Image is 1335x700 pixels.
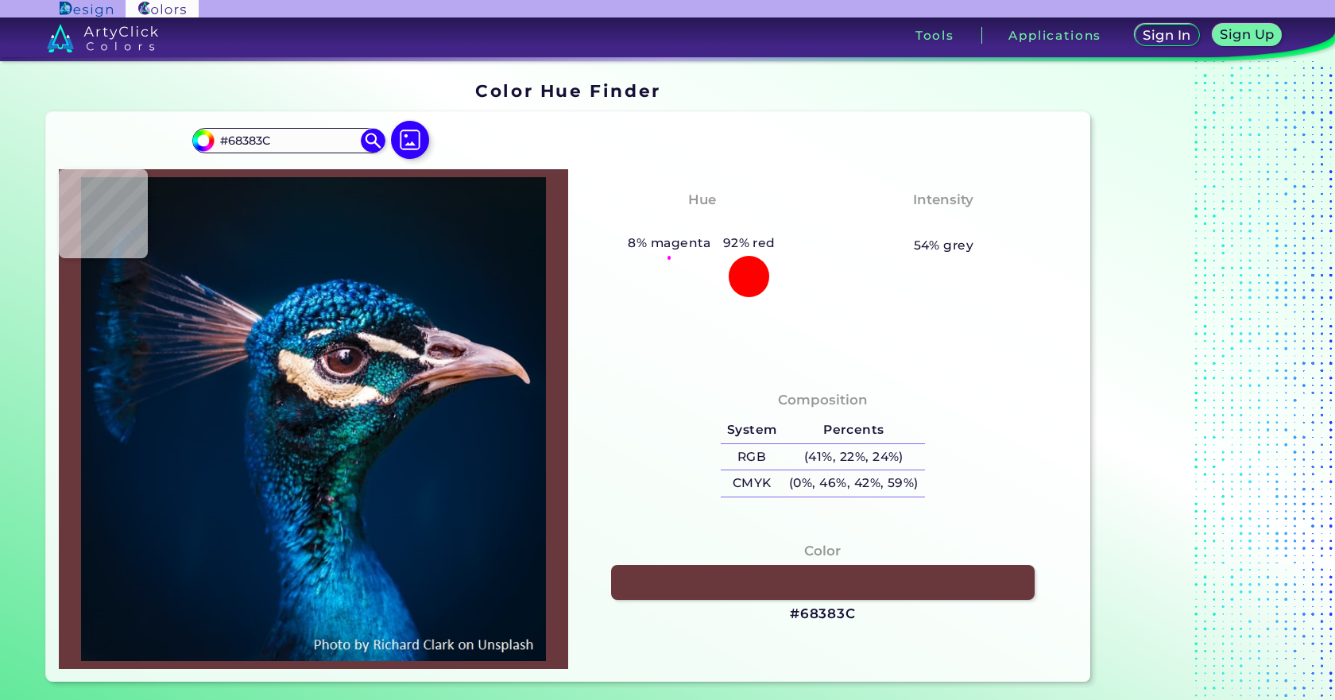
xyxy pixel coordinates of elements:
a: Sign Up [1213,24,1283,46]
h4: Composition [778,389,868,412]
h5: Sign In [1143,29,1190,41]
h3: Tools [915,29,954,41]
h5: 92% red [717,233,782,253]
h5: RGB [721,444,783,470]
h5: CMYK [721,470,783,497]
h1: Color Hue Finder [475,79,660,102]
h3: Applications [1008,29,1101,41]
img: ArtyClick Design logo [60,2,113,17]
h5: System [721,417,783,443]
h4: Color [804,540,841,563]
img: logo_artyclick_colors_white.svg [47,24,159,52]
img: img_pavlin.jpg [67,177,560,660]
h5: 54% grey [914,235,974,256]
input: type color.. [215,130,362,152]
h4: Intensity [913,188,973,211]
img: icon search [361,129,385,153]
h5: 8% magenta [622,233,717,253]
img: icon picture [391,121,429,159]
h4: Hue [688,188,716,211]
h3: Pastel [914,214,973,233]
h3: Red [680,214,722,233]
a: Sign In [1135,24,1200,46]
h5: Sign Up [1220,28,1274,41]
h5: (41%, 22%, 24%) [783,444,924,470]
h3: #68383C [790,605,856,624]
h5: (0%, 46%, 42%, 59%) [783,470,924,497]
iframe: Advertisement [1097,75,1295,687]
h5: Percents [783,417,924,443]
